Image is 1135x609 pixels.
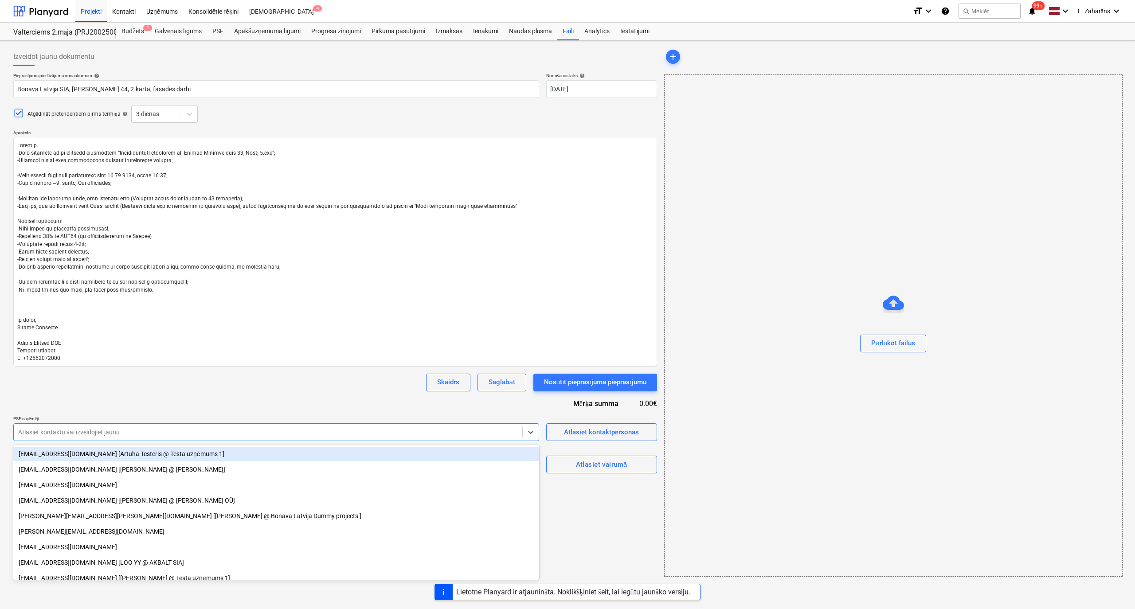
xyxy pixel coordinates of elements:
a: Faili [557,23,579,40]
div: Pieprasījums piedāvājuma nosaukumam [13,73,539,78]
textarea: Loremip. -Dolo sitametc adipi elitsedd eiusmodtem “Incididuntutl etdolorem ali Enimad Minimve qui... [13,138,657,367]
button: Atlasiet vairumā [546,456,657,473]
div: Budžets [116,23,149,40]
div: juris.druva@gmail.com [13,524,539,539]
div: [EMAIL_ADDRESS][DOMAIN_NAME] [13,478,539,492]
div: Lietotne Planyard ir atjaunināta. Noklikšķiniet šeit, lai iegūtu jaunāko versiju. [456,588,690,596]
button: Atlasiet kontaktpersonas [546,423,657,441]
a: Naudas plūsma [504,23,558,40]
a: Apakšuzņēmuma līgumi [229,23,306,40]
div: [EMAIL_ADDRESS][DOMAIN_NAME] [13,540,539,554]
a: Ienākumi [468,23,504,40]
a: Izmaksas [431,23,468,40]
div: taavi.konga@gmail.com [Taavi Konga @ Jānis AU] [13,462,539,476]
div: [EMAIL_ADDRESS][DOMAIN_NAME] [[PERSON_NAME] @ [PERSON_NAME] OÜ] [13,493,539,507]
a: Progresa ziņojumi [306,23,366,40]
span: help [121,111,128,117]
a: Analytics [579,23,615,40]
div: [EMAIL_ADDRESS][DOMAIN_NAME] [[PERSON_NAME] @ [PERSON_NAME]] [13,462,539,476]
iframe: Chat Widget [1091,566,1135,609]
div: Atlasiet vairumā [576,459,627,470]
div: [PERSON_NAME][EMAIL_ADDRESS][DOMAIN_NAME] [13,524,539,539]
button: Nosūtīt pieprasījuma pieprasījumu [533,374,657,391]
input: Termiņš nav norādīts [546,80,657,98]
div: lux@box.lv [13,540,539,554]
button: Saglabāt [477,374,526,391]
div: [EMAIL_ADDRESS][DOMAIN_NAME] [LOO YY @ AKBALT SIA] [13,555,539,570]
div: [EMAIL_ADDRESS][DOMAIN_NAME] [Artuha Testeris @ Testa uzņēmums 1] [13,447,539,461]
div: [EMAIL_ADDRESS][DOMAIN_NAME] [[PERSON_NAME] @ Testa uzņēmums 1] [13,571,539,585]
span: Izveidot jaunu dokumentu [13,51,94,62]
a: Iestatījumi [615,23,655,40]
div: [PERSON_NAME][EMAIL_ADDRESS][PERSON_NAME][DOMAIN_NAME] [[PERSON_NAME] @ Bonava Latvija Dummy proj... [13,509,539,523]
button: Skaidrs [426,374,470,391]
div: djzex@inbox.lv [LOO YY @ AKBALT SIA] [13,555,539,570]
span: add [668,51,678,62]
div: Pārlūkot failus [871,337,915,349]
span: 1 [143,25,152,31]
div: matiss.zunda@gmail.com [Matiss Zunda @ Testa uzņēmums 1] [13,571,539,585]
div: Nodošanas laiks [546,73,657,78]
button: Pārlūkot failus [860,335,926,352]
p: PSF saņēmēji [13,416,539,423]
div: Atgādināt pretendentiem pirms termiņa [27,110,128,118]
span: help [92,73,99,78]
div: Saglabāt [489,376,515,388]
div: Pārlūkot failus [664,74,1123,577]
input: Dokumenta nosaukums [13,80,539,98]
div: arturg1000@gmail.com [Artuha Testeris @ Testa uzņēmums 1] [13,447,539,461]
a: Pirkuma pasūtījumi [366,23,431,40]
span: 4 [313,5,322,12]
a: Galvenais līgums [149,23,207,40]
div: vadims.gonts@gmail.com [Vadims G. @ Bonava Latvija Dummy projects ] [13,509,539,523]
div: 0.00€ [633,398,657,409]
div: taavi.konga@bonava.com [13,478,539,492]
div: siim.toots@bonava.com [Siim Toots @ Siim Toots OÜ] [13,493,539,507]
a: Budžets1 [116,23,149,40]
span: help [578,73,585,78]
div: Nosūtīt pieprasījuma pieprasījumu [544,376,646,388]
p: Apraksts [13,130,657,137]
div: Mērķa summa [542,398,633,409]
div: Valterciems 2.māja (PRJ2002500) - 2601936 [13,28,106,37]
a: PSF [207,23,229,40]
div: Atlasiet kontaktpersonas [564,426,639,438]
div: Skaidrs [437,376,459,388]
